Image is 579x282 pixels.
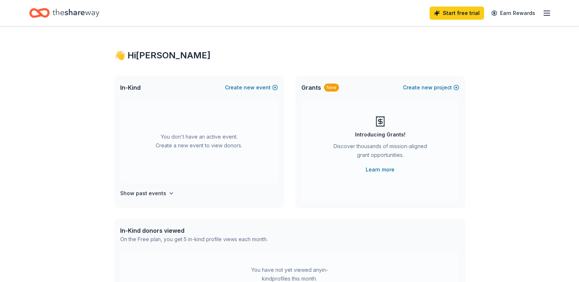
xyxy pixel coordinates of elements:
[331,142,430,162] div: Discover thousands of mission-aligned grant opportunities.
[324,84,339,92] div: New
[225,83,278,92] button: Createnewevent
[120,235,268,244] div: On the Free plan, you get 5 in-kind profile views each month.
[422,83,433,92] span: new
[244,83,255,92] span: new
[29,4,99,22] a: Home
[120,226,268,235] div: In-Kind donors viewed
[120,99,278,183] div: You don't have an active event. Create a new event to view donors.
[120,83,141,92] span: In-Kind
[366,165,395,174] a: Learn more
[114,50,465,61] div: 👋 Hi [PERSON_NAME]
[355,130,405,139] div: Introducing Grants!
[120,189,174,198] button: Show past events
[487,7,540,20] a: Earn Rewards
[301,83,321,92] span: Grants
[430,7,484,20] a: Start free trial
[403,83,459,92] button: Createnewproject
[120,189,166,198] h4: Show past events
